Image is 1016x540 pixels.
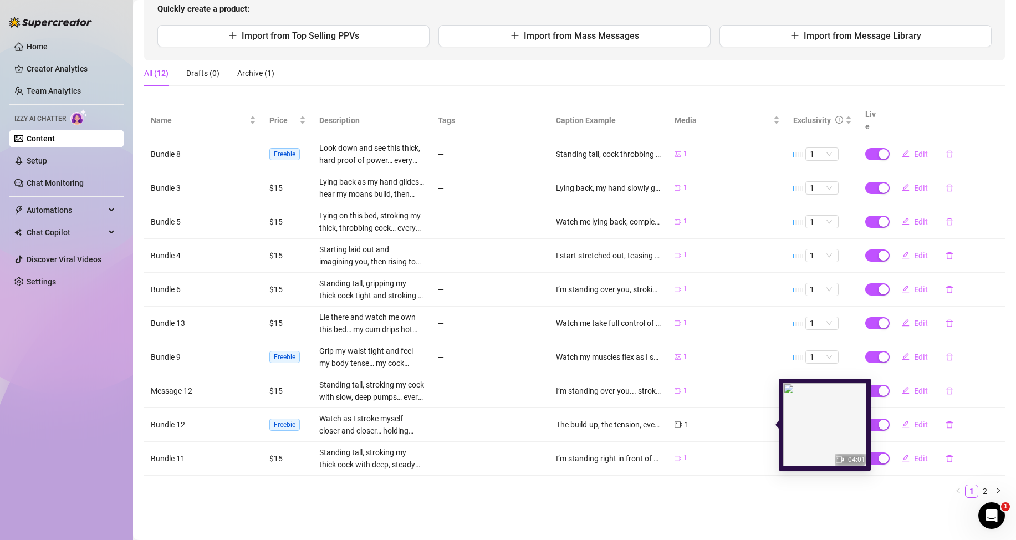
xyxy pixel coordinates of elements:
[319,446,425,471] div: Standing tall, stroking my thick cock with deep, steady pumps… feeling every pulse throb harder… ...
[668,104,787,137] th: Media
[144,239,263,273] td: Bundle 4
[27,277,56,286] a: Settings
[431,137,550,171] td: —
[790,31,799,40] span: plus
[902,184,910,191] span: edit
[269,419,300,431] span: Freebie
[431,340,550,374] td: —
[902,420,910,428] span: edit
[675,252,681,259] span: video-camera
[556,452,661,465] div: I’m standing right in front of you… stroking slow and hard… making sure you feel every pulse, eve...
[946,218,953,226] span: delete
[556,249,661,262] div: I start stretched out, teasing myself slow… then rise to stroke my thick, hard cock… every pulse ...
[1001,502,1010,511] span: 1
[683,351,687,362] span: 1
[893,314,937,332] button: Edit
[946,319,953,327] span: delete
[914,217,928,226] span: Edit
[27,255,101,264] a: Discover Viral Videos
[995,487,1002,494] span: right
[237,67,274,79] div: Archive (1)
[946,184,953,192] span: delete
[263,442,313,476] td: $15
[914,251,928,260] span: Edit
[27,156,47,165] a: Setup
[902,386,910,394] span: edit
[675,354,681,360] span: picture
[431,239,550,273] td: —
[810,283,834,296] span: 1
[269,351,300,363] span: Freebie
[683,250,687,261] span: 1
[319,142,425,166] div: Look down and see this thick, hard proof of power… every vein bulging, every inch waiting for you...
[946,353,953,361] span: delete
[27,60,115,78] a: Creator Analytics
[966,485,978,497] a: 1
[556,317,661,329] div: Watch me take full control of this bed… stroking slow then hard… my body tensing as I cum deep an...
[914,353,928,361] span: Edit
[144,408,263,442] td: Bundle 12
[431,104,550,137] th: Tags
[946,387,953,395] span: delete
[510,31,519,40] span: plus
[549,104,668,137] th: Caption Example
[9,17,92,28] img: logo-BBDzfeDw.svg
[263,374,313,408] td: $15
[269,148,300,160] span: Freebie
[431,171,550,205] td: —
[946,286,953,293] span: delete
[70,109,88,125] img: AI Chatter
[431,205,550,239] td: —
[144,442,263,476] td: Bundle 11
[144,171,263,205] td: Bundle 3
[859,104,886,137] th: Live
[902,454,910,462] span: edit
[902,319,910,327] span: edit
[810,148,834,160] span: 1
[556,419,661,431] div: The build-up, the tension, every deep stroke… I hold it as long as I can… until my body takes ove...
[157,25,430,47] button: Import from Top Selling PPVs
[914,454,928,463] span: Edit
[810,216,834,228] span: 1
[675,218,681,225] span: video-camera
[14,114,66,124] span: Izzy AI Chatter
[313,104,431,137] th: Description
[783,383,866,466] img: media
[955,487,962,494] span: left
[319,412,425,437] div: Watch as I stroke myself closer and closer… holding back until I finally unleash my thick, hot se...
[144,137,263,171] td: Bundle 8
[556,385,661,397] div: I’m standing over you... stroking my cock slow and hard… letting every vein throb just for you. T...
[946,150,953,158] span: delete
[431,307,550,340] td: —
[144,340,263,374] td: Bundle 9
[144,374,263,408] td: Message 12
[144,273,263,307] td: Bundle 6
[556,216,661,228] div: Watch me lying back, completely in control… my cock throbbing and growing harder with every slow ...
[937,314,962,332] button: delete
[893,281,937,298] button: Edit
[946,421,953,429] span: delete
[431,408,550,442] td: —
[27,42,48,51] a: Home
[946,252,953,259] span: delete
[556,148,661,160] div: Standing tall, cock throbbing and dripping with need… I hold it just for you… showing off every i...
[893,145,937,163] button: Edit
[952,485,965,498] button: left
[902,217,910,225] span: edit
[937,382,962,400] button: delete
[144,104,263,137] th: Name
[893,179,937,197] button: Edit
[893,450,937,467] button: Edit
[685,419,689,431] span: 1
[992,485,1005,498] li: Next Page
[151,114,247,126] span: Name
[157,4,249,14] strong: Quickly create a product:
[269,114,297,126] span: Price
[675,286,681,293] span: video-camera
[144,307,263,340] td: Bundle 13
[144,205,263,239] td: Bundle 5
[937,281,962,298] button: delete
[27,134,55,143] a: Content
[319,311,425,335] div: Lie there and watch me own this bed… my cum drips hot over my skin, proof of my power. 🍆💦 Obey an...
[835,116,843,124] span: info-circle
